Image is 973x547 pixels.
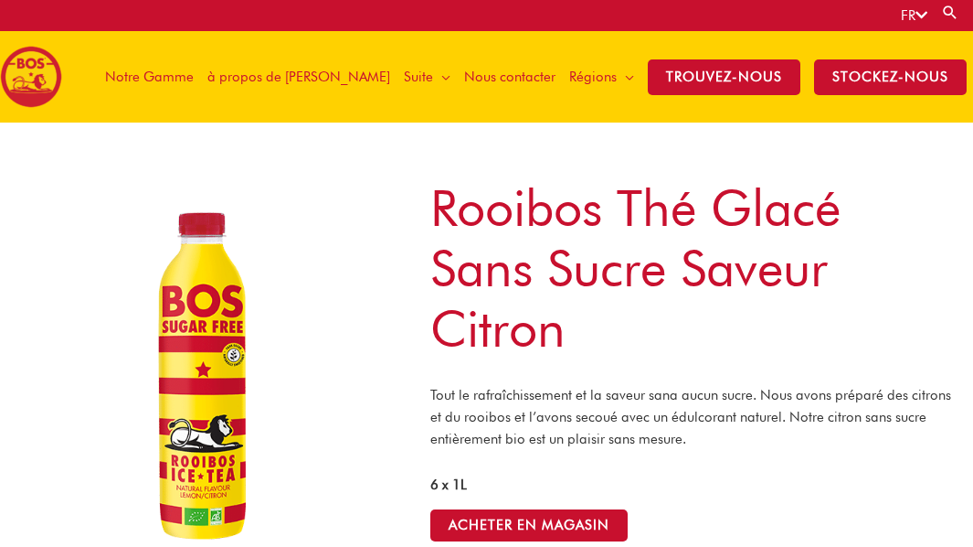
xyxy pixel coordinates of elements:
p: 6 x 1L [430,474,955,496]
a: FR [901,7,927,24]
a: Nous contacter [457,31,562,123]
a: Search button [941,4,959,21]
a: Suite [397,31,457,123]
a: TROUVEZ-NOUS [640,31,807,123]
span: Régions [569,49,617,104]
a: Régions [562,31,640,123]
a: à propos de [PERSON_NAME] [200,31,397,123]
a: stockez-nous [807,31,973,123]
h1: Rooibos Thé Glacé sans sucre Saveur Citron [430,177,955,359]
span: Nous contacter [464,49,555,104]
span: Notre Gamme [105,49,194,104]
nav: Site Navigation [84,31,973,123]
p: Tout le rafraîchissement et la saveur sana aucun sucre. Nous avons préparé des citrons et du rooi... [430,384,955,450]
span: stockez-nous [814,59,967,95]
a: Notre Gamme [98,31,200,123]
span: TROUVEZ-NOUS [648,59,800,95]
span: Suite [404,49,433,104]
span: à propos de [PERSON_NAME] [207,49,390,104]
button: ACHETER EN MAGASIN [430,509,628,542]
